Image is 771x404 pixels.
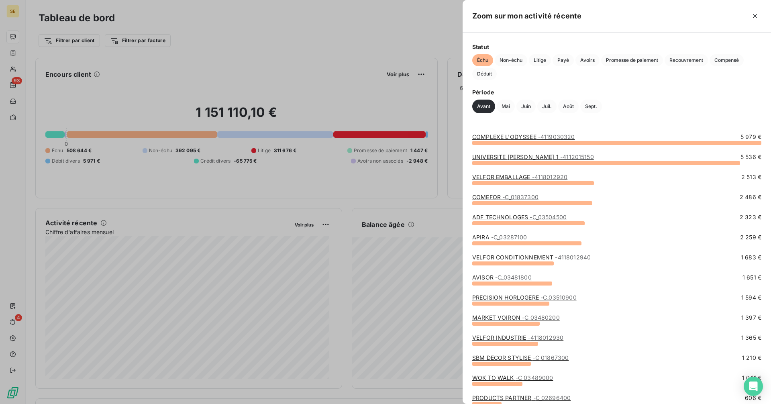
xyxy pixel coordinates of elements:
[495,274,532,281] span: - C_03481800
[495,54,527,66] button: Non-échu
[472,10,581,22] h5: Zoom sur mon activité récente
[533,394,571,401] span: - C_02696400
[472,374,553,381] a: WOK TO WALK
[541,294,577,301] span: - C_03510900
[537,100,557,113] button: Juil.
[742,374,761,382] span: 1 041 €
[741,173,761,181] span: 2 513 €
[560,153,594,160] span: - 4112015150
[472,100,495,113] button: Avant
[516,374,553,381] span: - C_03489000
[580,100,602,113] button: Sept.
[745,394,761,402] span: 606 €
[533,354,569,361] span: - C_01867300
[740,153,761,161] span: 5 536 €
[528,334,564,341] span: - 4118012930
[601,54,663,66] button: Promesse de paiement
[472,54,493,66] button: Échu
[472,153,594,160] a: UNIVERSITE [PERSON_NAME] 1
[538,133,575,140] span: - 4119030320
[516,100,536,113] button: Juin
[472,334,563,341] a: VELFOR INDUSTRIE
[472,254,591,261] a: VELFOR CONDITIONNEMENT
[710,54,744,66] button: Compensé
[472,294,577,301] a: PRECISION HORLOGERE
[522,314,560,321] span: - C_03480200
[555,254,591,261] span: - 4118012940
[741,334,761,342] span: 1 365 €
[575,54,600,66] button: Avoirs
[741,314,761,322] span: 1 397 €
[742,273,761,282] span: 1 651 €
[741,294,761,302] span: 1 594 €
[472,214,567,220] a: ADF TECHNOLOGES
[740,193,761,201] span: 2 486 €
[744,377,763,396] div: Open Intercom Messenger
[558,100,579,113] button: Août
[472,173,567,180] a: VELFOR EMBALLAGE
[665,54,708,66] button: Recouvrement
[472,88,761,96] span: Période
[530,214,567,220] span: - C_03504500
[472,354,569,361] a: SBM DECOR STYLISE
[472,394,571,401] a: PRODUCTS PARTNER
[472,194,538,200] a: COMEFOR
[529,54,551,66] button: Litige
[742,354,761,362] span: 1 210 €
[553,54,574,66] button: Payé
[740,133,761,141] span: 5 979 €
[491,234,527,241] span: - C_03287100
[497,100,515,113] button: Mai
[740,233,761,241] span: 2 259 €
[472,68,497,80] button: Déduit
[472,314,560,321] a: MARKET VOIRON
[741,253,761,261] span: 1 683 €
[472,274,532,281] a: AVISOR
[532,173,568,180] span: - 4118012920
[502,194,538,200] span: - C_01837300
[472,43,761,51] span: Statut
[472,133,575,140] a: COMPLEXE L'ODYSSEE
[740,213,761,221] span: 2 323 €
[472,234,527,241] a: APIRA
